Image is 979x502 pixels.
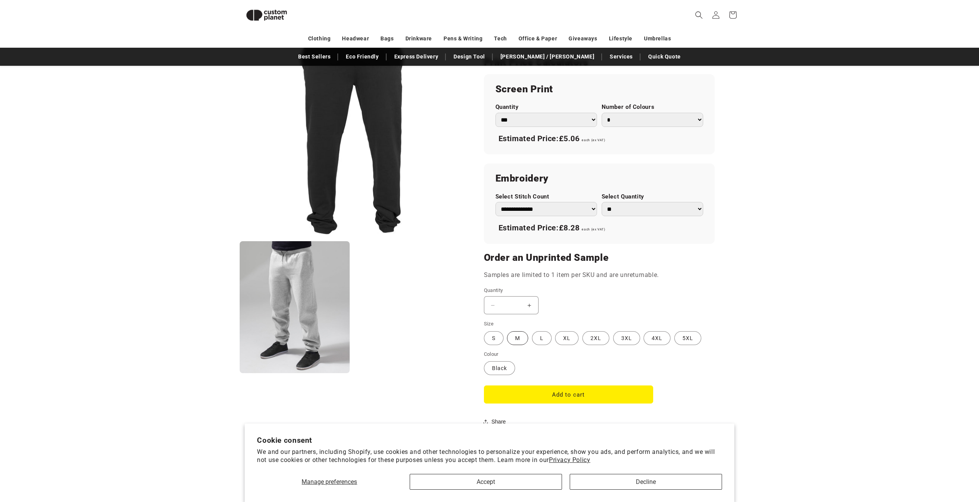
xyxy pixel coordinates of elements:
[342,32,369,45] a: Headwear
[494,32,507,45] a: Tech
[851,419,979,502] iframe: Chat Widget
[342,50,382,63] a: Eco Friendly
[257,436,722,445] h2: Cookie consent
[570,474,722,490] button: Decline
[559,134,580,143] span: £5.06
[559,223,580,232] span: £8.28
[484,331,504,345] label: S
[484,287,653,294] label: Quantity
[495,172,703,185] h2: Embroidery
[302,478,357,485] span: Manage preferences
[606,50,637,63] a: Services
[602,193,703,200] label: Select Quantity
[240,3,294,27] img: Custom Planet
[497,50,598,63] a: [PERSON_NAME] / [PERSON_NAME]
[609,32,632,45] a: Lifestyle
[532,331,552,345] label: L
[644,331,670,345] label: 4XL
[380,32,394,45] a: Bags
[644,50,685,63] a: Quick Quote
[495,131,703,147] div: Estimated Price:
[495,103,597,111] label: Quantity
[582,331,609,345] label: 2XL
[257,448,722,464] p: We and our partners, including Shopify, use cookies and other technologies to personalize your ex...
[308,32,331,45] a: Clothing
[555,331,579,345] label: XL
[294,50,334,63] a: Best Sellers
[444,32,482,45] a: Pens & Writing
[690,7,707,23] summary: Search
[450,50,489,63] a: Design Tool
[613,331,640,345] label: 3XL
[390,50,442,63] a: Express Delivery
[484,350,499,358] legend: Colour
[257,474,402,490] button: Manage preferences
[484,320,495,328] legend: Size
[549,456,590,464] a: Privacy Policy
[405,32,432,45] a: Drinkware
[495,83,703,95] h2: Screen Print
[484,385,653,404] button: Add to cart
[484,270,715,281] p: Samples are limited to 1 item per SKU and are unreturnable.
[495,193,597,200] label: Select Stitch Count
[484,361,515,375] label: Black
[484,413,508,430] button: Share
[602,103,703,111] label: Number of Colours
[674,331,701,345] label: 5XL
[582,227,605,231] span: each (ex VAT)
[410,474,562,490] button: Accept
[582,138,605,142] span: each (ex VAT)
[484,252,715,264] h2: Order an Unprinted Sample
[507,331,528,345] label: M
[240,12,465,374] media-gallery: Gallery Viewer
[644,32,671,45] a: Umbrellas
[495,220,703,236] div: Estimated Price:
[519,32,557,45] a: Office & Paper
[569,32,597,45] a: Giveaways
